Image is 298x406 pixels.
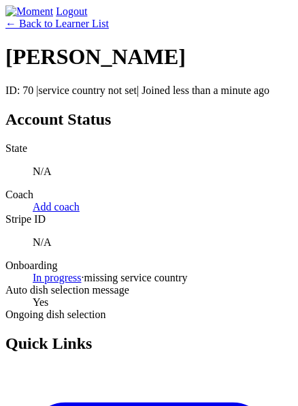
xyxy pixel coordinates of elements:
[5,260,293,272] dt: Onboarding
[33,166,293,178] p: N/A
[33,201,80,213] a: Add coach
[5,44,293,69] h1: [PERSON_NAME]
[82,272,84,283] span: ·
[5,189,293,201] dt: Coach
[5,18,109,29] a: ← Back to Learner List
[5,142,293,155] dt: State
[5,334,293,353] h2: Quick Links
[56,5,87,17] a: Logout
[33,296,48,308] span: Yes
[33,236,293,249] p: N/A
[5,5,53,18] img: Moment
[84,272,188,283] span: missing service country
[5,213,293,225] dt: Stripe ID
[39,84,137,96] span: service country not set
[5,309,293,321] dt: Ongoing dish selection
[5,284,293,296] dt: Auto dish selection message
[5,110,293,129] h2: Account Status
[33,272,82,283] a: In progress
[5,84,293,97] p: ID: 70 | | Joined less than a minute ago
